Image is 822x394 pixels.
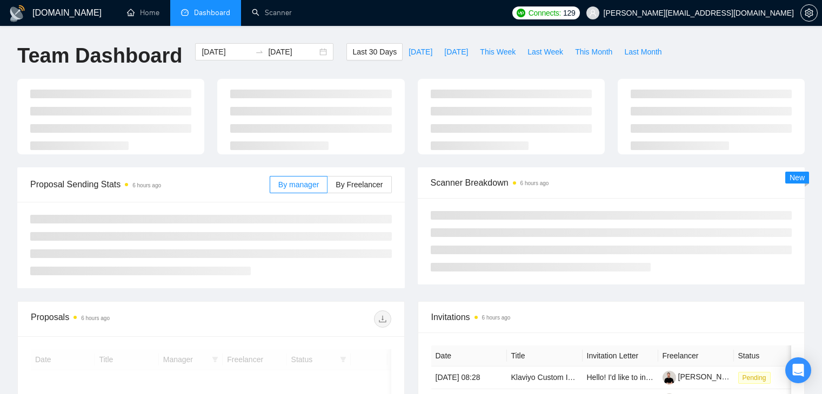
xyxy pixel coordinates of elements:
button: This Month [569,43,618,60]
span: By manager [278,180,319,189]
span: Last 30 Days [352,46,397,58]
img: upwork-logo.png [517,9,525,17]
a: homeHome [127,8,159,17]
span: New [790,173,805,182]
span: This Week [480,46,516,58]
th: Status [734,345,810,366]
span: Invitations [431,310,792,324]
time: 6 hours ago [482,315,511,321]
button: Last 30 Days [346,43,403,60]
div: Open Intercom Messenger [785,357,811,383]
span: Dashboard [194,8,230,17]
button: [DATE] [403,43,438,60]
td: Klaviyo Custom Integration Testing [507,366,583,389]
span: setting [801,9,817,17]
span: Proposal Sending Stats [30,178,270,191]
time: 6 hours ago [81,315,110,321]
span: Last Month [624,46,661,58]
span: user [589,9,597,17]
time: 6 hours ago [132,182,161,188]
span: dashboard [181,9,189,16]
time: 6 hours ago [520,180,549,186]
td: [DATE] 08:28 [431,366,507,389]
span: Scanner Breakdown [431,176,792,189]
span: Last Week [527,46,563,58]
th: Invitation Letter [583,345,658,366]
span: Pending [738,372,771,384]
input: End date [268,46,317,58]
span: Connects: [529,7,561,19]
span: swap-right [255,47,264,56]
span: By Freelancer [336,180,383,189]
button: Last Week [522,43,569,60]
a: [PERSON_NAME] [663,372,740,381]
th: Title [507,345,583,366]
span: This Month [575,46,612,58]
button: setting [800,4,818,22]
button: [DATE] [438,43,474,60]
a: setting [800,9,818,17]
h1: Team Dashboard [17,43,182,69]
span: to [255,47,264,56]
th: Freelancer [658,345,734,366]
button: This Week [474,43,522,60]
img: logo [9,5,26,22]
span: [DATE] [444,46,468,58]
a: searchScanner [252,8,292,17]
span: 129 [563,7,575,19]
span: [DATE] [409,46,432,58]
input: Start date [202,46,251,58]
button: Last Month [618,43,667,60]
div: Proposals [31,310,211,328]
a: Pending [738,373,775,382]
a: Klaviyo Custom Integration Testing [511,373,627,382]
th: Date [431,345,507,366]
img: c12q8UQqTCt9uInQ4QNesLNq05VpULIt_5oE0K8xmHGTWpRK1uIq74pYAyliNDDF3N [663,371,676,384]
